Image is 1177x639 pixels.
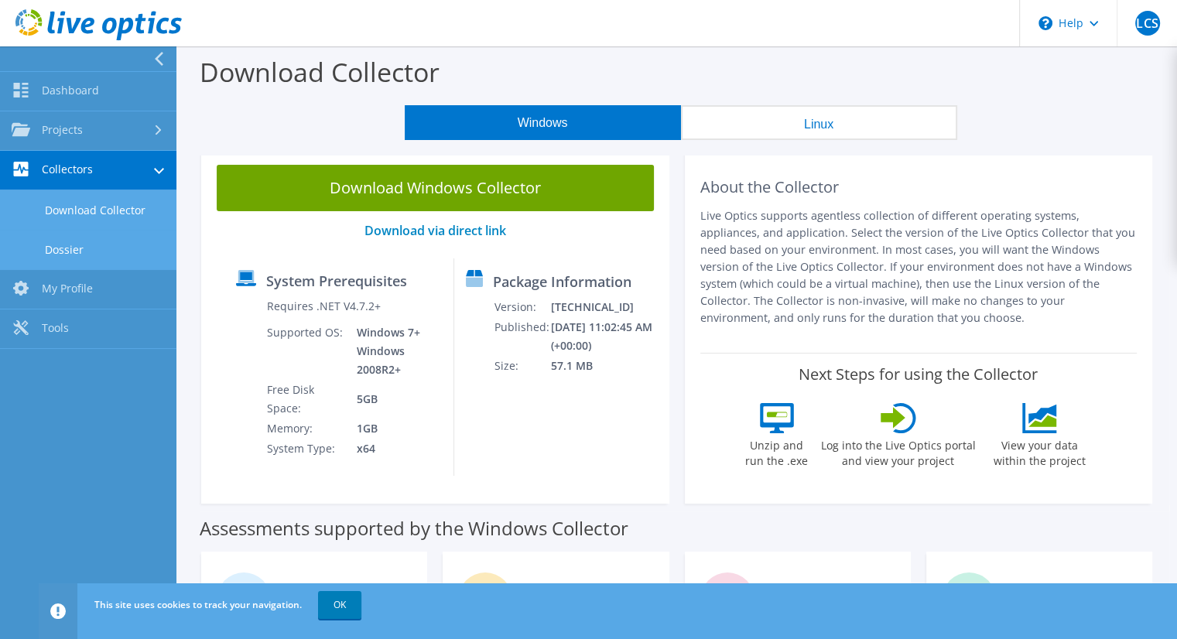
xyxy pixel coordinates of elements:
[550,297,662,317] td: [TECHNICAL_ID]
[318,591,361,619] a: OK
[265,439,344,459] td: System Type:
[266,273,407,289] label: System Prerequisites
[345,439,442,459] td: x64
[265,380,344,419] td: Free Disk Space:
[265,323,344,380] td: Supported OS:
[550,356,662,376] td: 57.1 MB
[364,222,506,239] a: Download via direct link
[266,299,380,314] label: Requires .NET V4.7.2+
[741,433,813,469] label: Unzip and run the .exe
[494,317,550,356] td: Published:
[494,297,550,317] td: Version:
[820,433,977,469] label: Log into the Live Optics portal and view your project
[345,323,442,380] td: Windows 7+ Windows 2008R2+
[681,105,957,140] button: Linux
[700,178,1138,196] h2: About the Collector
[984,433,1096,469] label: View your data within the project
[1135,11,1160,36] span: LCS
[265,419,344,439] td: Memory:
[550,317,662,356] td: [DATE] 11:02:45 AM (+00:00)
[405,105,681,140] button: Windows
[494,356,550,376] td: Size:
[217,165,654,211] a: Download Windows Collector
[700,207,1138,326] p: Live Optics supports agentless collection of different operating systems, appliances, and applica...
[799,365,1038,384] label: Next Steps for using the Collector
[200,521,628,536] label: Assessments supported by the Windows Collector
[493,274,631,289] label: Package Information
[1038,16,1052,30] svg: \n
[94,598,302,611] span: This site uses cookies to track your navigation.
[345,419,442,439] td: 1GB
[345,380,442,419] td: 5GB
[200,54,440,90] label: Download Collector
